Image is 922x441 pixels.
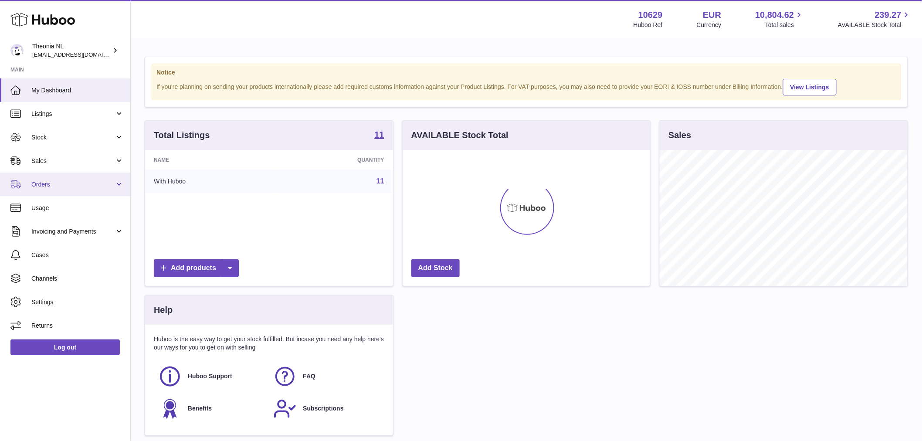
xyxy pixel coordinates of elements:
span: Returns [31,322,124,330]
h3: Sales [668,129,691,141]
span: Orders [31,180,115,189]
th: Quantity [276,150,393,170]
span: 239.27 [875,9,902,21]
span: Huboo Support [188,372,232,380]
a: 239.27 AVAILABLE Stock Total [838,9,912,29]
a: FAQ [273,365,380,388]
span: Sales [31,157,115,165]
strong: 10629 [638,9,663,21]
span: Cases [31,251,124,259]
span: Usage [31,204,124,212]
span: Benefits [188,404,212,413]
div: Huboo Ref [634,21,663,29]
span: Settings [31,298,124,306]
span: AVAILABLE Stock Total [838,21,912,29]
a: Subscriptions [273,397,380,421]
h3: Help [154,304,173,316]
strong: 11 [374,130,384,139]
th: Name [145,150,276,170]
span: Invoicing and Payments [31,227,115,236]
strong: Notice [156,68,896,77]
span: FAQ [303,372,315,380]
a: 10,804.62 Total sales [755,9,804,29]
a: 11 [376,177,384,185]
span: [EMAIL_ADDRESS][DOMAIN_NAME] [32,51,128,58]
div: If you're planning on sending your products internationally please add required customs informati... [156,78,896,95]
a: View Listings [783,79,837,95]
div: Currency [697,21,722,29]
a: Log out [10,339,120,355]
span: Subscriptions [303,404,343,413]
span: Total sales [765,21,804,29]
a: Benefits [158,397,264,421]
h3: Total Listings [154,129,210,141]
a: Add products [154,259,239,277]
strong: EUR [703,9,721,21]
a: Huboo Support [158,365,264,388]
span: Listings [31,110,115,118]
div: Theonia NL [32,42,111,59]
span: Stock [31,133,115,142]
span: My Dashboard [31,86,124,95]
a: 11 [374,130,384,141]
a: Add Stock [411,259,460,277]
h3: AVAILABLE Stock Total [411,129,508,141]
p: Huboo is the easy way to get your stock fulfilled. But incase you need any help here's our ways f... [154,335,384,352]
img: info@wholesomegoods.eu [10,44,24,57]
span: 10,804.62 [755,9,794,21]
span: Channels [31,275,124,283]
td: With Huboo [145,170,276,193]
